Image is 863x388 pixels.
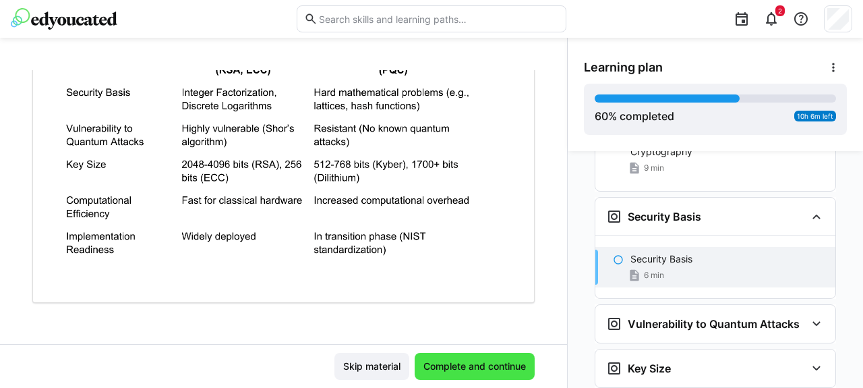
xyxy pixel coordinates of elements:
span: 9 min [644,163,664,173]
button: Complete and continue [415,353,535,380]
h3: Security Basis [628,210,701,223]
p: Security Basis [630,252,692,266]
span: 10h 6m left [797,112,833,120]
span: Learning plan [584,60,663,75]
span: Skip material [341,360,403,373]
span: 60 [595,109,608,123]
h3: Vulnerability to Quantum Attacks [628,317,800,331]
span: Complete and continue [421,360,528,373]
div: % completed [595,108,674,124]
button: Skip material [334,353,409,380]
span: 2 [778,7,782,15]
h3: Key Size [628,362,671,375]
input: Search skills and learning paths… [318,13,559,25]
span: 6 min [644,270,664,281]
